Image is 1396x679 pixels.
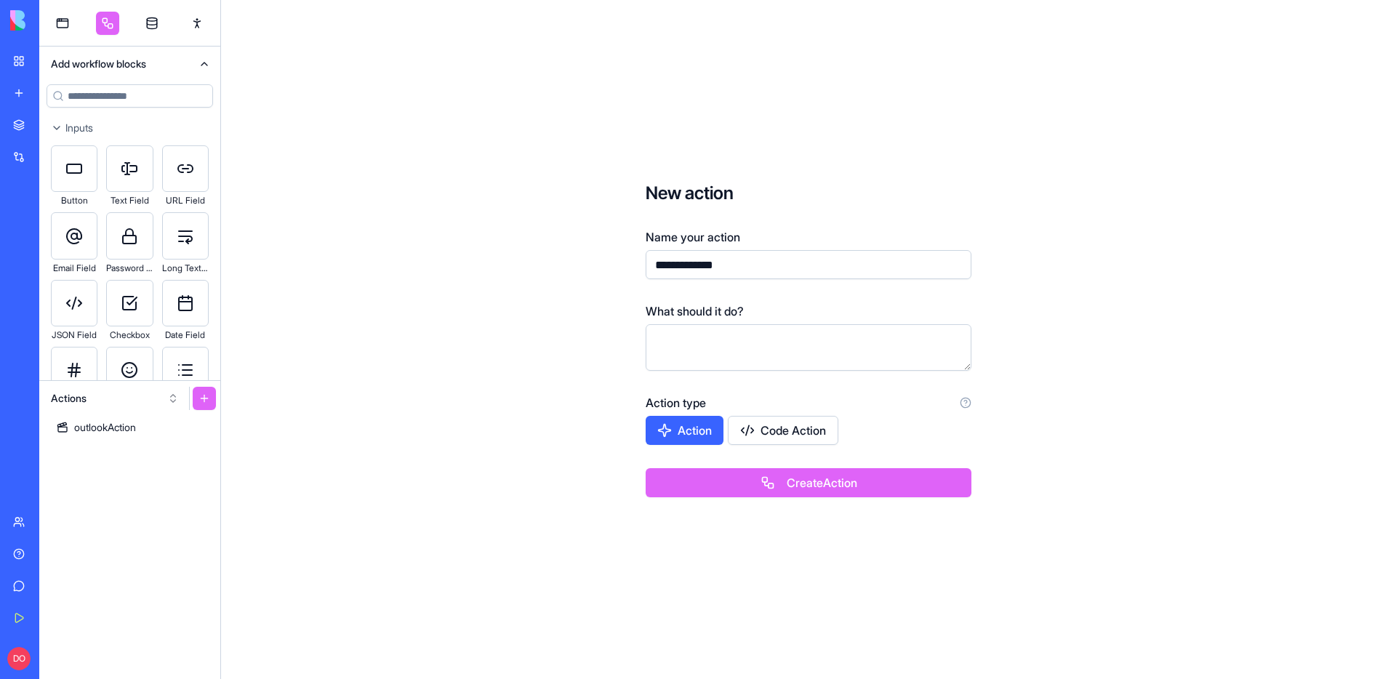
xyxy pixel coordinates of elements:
[10,10,100,31] img: logo
[44,387,186,410] button: Actions
[7,647,31,670] span: DO
[106,260,153,277] div: Password Field
[106,192,153,209] div: Text Field
[162,192,209,209] div: URL Field
[162,260,209,277] div: Long Text Field
[646,468,971,497] button: CreateAction
[51,260,97,277] div: Email Field
[646,416,723,445] button: Action
[39,416,220,439] a: outlookAction
[646,302,744,320] label: What should it do?
[646,182,971,205] h3: New action
[51,326,97,344] div: JSON Field
[106,326,153,344] div: Checkbox
[51,192,97,209] div: Button
[162,326,209,344] div: Date Field
[646,228,740,246] label: Name your action
[39,47,220,81] button: Add workflow blocks
[74,420,136,435] div: outlookAction
[646,394,706,411] label: Action type
[39,116,220,140] button: Inputs
[728,416,838,445] button: Code Action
